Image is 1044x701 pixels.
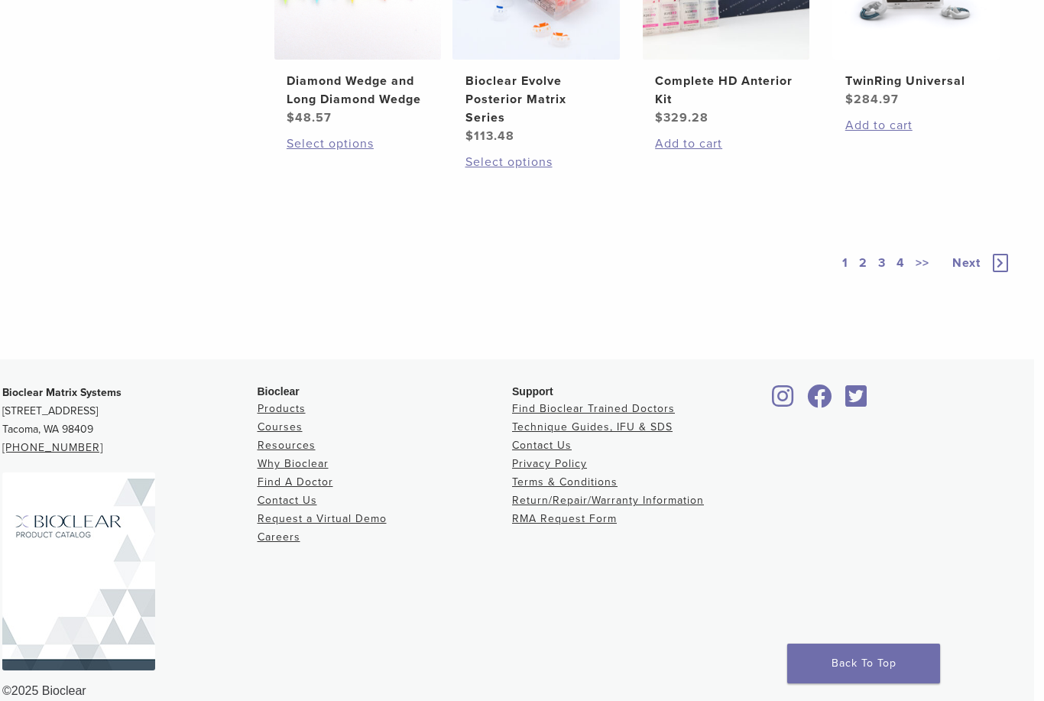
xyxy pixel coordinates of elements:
a: Add to cart: “TwinRing Universal” [845,116,987,135]
a: Contact Us [512,439,572,452]
h2: Bioclear Evolve Posterior Matrix Series [465,72,608,127]
a: Contact Us [258,494,317,507]
a: Back To Top [787,644,940,683]
a: >> [913,254,932,272]
a: 4 [893,254,908,272]
span: $ [655,110,663,125]
strong: Bioclear Matrix Systems [2,386,122,399]
a: Return/Repair/Warranty Information [512,494,704,507]
a: Add to cart: “Complete HD Anterior Kit” [655,135,797,153]
a: Careers [258,531,300,544]
span: Bioclear [258,385,300,398]
a: Bioclear [802,394,838,409]
bdi: 329.28 [655,110,708,125]
a: Technique Guides, IFU & SDS [512,420,673,433]
h2: Complete HD Anterior Kit [655,72,797,109]
span: $ [845,92,854,107]
a: 2 [856,254,871,272]
span: $ [287,110,295,125]
a: Why Bioclear [258,457,329,470]
img: Bioclear [2,472,155,670]
a: Resources [258,439,316,452]
h2: Diamond Wedge and Long Diamond Wedge [287,72,429,109]
a: Products [258,402,306,415]
a: RMA Request Form [512,512,617,525]
bdi: 284.97 [845,92,899,107]
a: 3 [875,254,889,272]
a: Select options for “Bioclear Evolve Posterior Matrix Series” [465,153,608,171]
bdi: 113.48 [465,128,514,144]
a: Bioclear [841,394,873,409]
h2: TwinRing Universal [845,72,987,90]
a: [PHONE_NUMBER] [2,441,103,454]
span: Support [512,385,553,398]
a: Request a Virtual Demo [258,512,387,525]
div: ©2025 Bioclear [2,682,1022,700]
span: Next [952,255,981,271]
p: [STREET_ADDRESS] Tacoma, WA 98409 [2,384,258,457]
a: Bioclear [767,394,799,409]
a: Find Bioclear Trained Doctors [512,402,675,415]
bdi: 48.57 [287,110,332,125]
span: $ [465,128,474,144]
a: Courses [258,420,303,433]
a: Privacy Policy [512,457,587,470]
a: Terms & Conditions [512,475,618,488]
a: Select options for “Diamond Wedge and Long Diamond Wedge” [287,135,429,153]
a: Find A Doctor [258,475,333,488]
a: 1 [839,254,851,272]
